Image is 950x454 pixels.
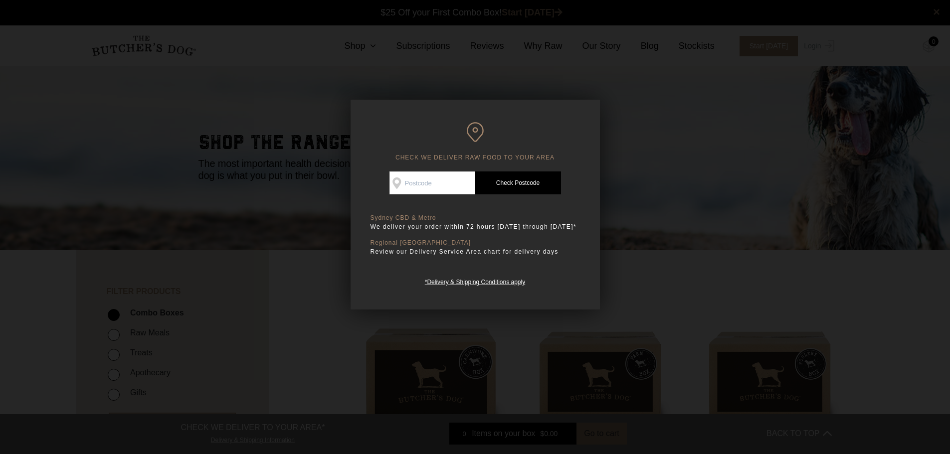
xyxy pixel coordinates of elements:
[371,239,580,247] p: Regional [GEOGRAPHIC_DATA]
[371,247,580,257] p: Review our Delivery Service Area chart for delivery days
[371,222,580,232] p: We deliver your order within 72 hours [DATE] through [DATE]*
[371,214,580,222] p: Sydney CBD & Metro
[425,276,525,286] a: *Delivery & Shipping Conditions apply
[475,171,561,194] a: Check Postcode
[371,122,580,161] h6: CHECK WE DELIVER RAW FOOD TO YOUR AREA
[389,171,475,194] input: Postcode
